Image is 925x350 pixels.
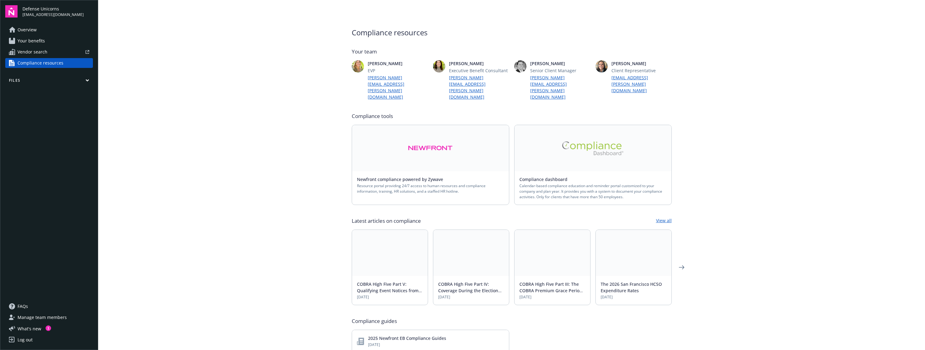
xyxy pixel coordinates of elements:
img: photo [514,60,527,73]
span: Calendar-based compliance education and reminder portal customized to your company and plan year.... [519,183,667,200]
span: [DATE] [601,294,667,300]
a: Manage team members [5,313,93,322]
img: BLOG-Card Image - Compliance - COBRA High Five Pt 5 - 09-11-25.jpg [352,230,428,276]
span: Compliance resources [18,58,63,68]
span: Compliance resources [352,27,672,38]
img: Alt [408,141,453,155]
span: Compliance guides [352,317,397,325]
a: The 2026 San Francisco HCSO Expenditure Rates [601,281,662,293]
span: Client Representative [611,67,672,74]
a: Vendor search [5,47,93,57]
img: BLOG-Card Image - Compliance - COBRA High Five Pt 4 - 09-04-25.jpg [433,230,509,276]
span: EVP [368,67,428,74]
a: View all [656,217,672,225]
span: [DATE] [357,294,423,300]
img: navigator-logo.svg [5,5,18,18]
a: 2025 Newfront EB Compliance Guides [368,335,446,341]
span: Executive Benefit Consultant [449,67,509,74]
img: BLOG-Card Image - Compliance - COBRA High Five Pt 3 - 09-03-25.jpg [515,230,590,276]
span: [PERSON_NAME] [368,60,428,67]
span: Latest articles on compliance [352,217,421,225]
img: photo [433,60,445,73]
a: FAQs [5,301,93,311]
a: Your benefits [5,36,93,46]
a: Overview [5,25,93,35]
img: photo [352,60,364,73]
span: Overview [18,25,37,35]
span: [EMAIL_ADDRESS][DOMAIN_NAME] [22,12,84,18]
span: FAQs [18,301,28,311]
a: [PERSON_NAME][EMAIL_ADDRESS][PERSON_NAME][DOMAIN_NAME] [449,74,509,100]
span: [PERSON_NAME] [530,60,591,67]
img: Alt [562,141,624,155]
a: [EMAIL_ADDRESS][PERSON_NAME][DOMAIN_NAME] [611,74,672,94]
button: Defense Unicorns[EMAIL_ADDRESS][DOMAIN_NAME] [22,5,93,18]
span: [PERSON_NAME] [611,60,672,67]
span: [DATE] [519,294,585,300]
a: Compliance dashboard [519,176,572,182]
a: Compliance resources [5,58,93,68]
a: Alt [515,125,671,171]
span: Defense Unicorns [22,6,84,12]
img: BLOG+Card Image - Compliance - 2026 SF HCSO Expenditure Rates - 08-26-25.jpg [596,230,671,276]
span: Manage team members [18,313,67,322]
a: [PERSON_NAME][EMAIL_ADDRESS][PERSON_NAME][DOMAIN_NAME] [368,74,428,100]
span: Vendor search [18,47,47,57]
span: Compliance tools [352,112,672,120]
span: [DATE] [368,342,446,348]
span: [DATE] [438,294,504,300]
a: COBRA High Five Part III: The COBRA Premium Grace Period and Shortfalls [519,281,582,300]
button: Files [5,78,93,85]
a: COBRA High Five Part V: Qualifying Event Notices from Employees and Dependents [357,281,418,300]
a: COBRA High Five Part IV: Coverage During the Election and Premium Period [438,281,498,300]
div: Log out [18,335,33,345]
span: Your benefits [18,36,45,46]
a: Alt [352,125,509,171]
span: [PERSON_NAME] [449,60,509,67]
span: What ' s new [18,325,41,332]
a: Newfront compliance powered by Zywave [357,176,448,182]
button: What's new1 [5,325,51,332]
img: photo [595,60,608,73]
span: Senior Client Manager [530,67,591,74]
div: 1 [46,325,51,331]
a: Next [677,262,687,272]
span: Your team [352,48,672,55]
span: Resource portal providing 24/7 access to human resources and compliance information, training, HR... [357,183,504,194]
a: [PERSON_NAME][EMAIL_ADDRESS][PERSON_NAME][DOMAIN_NAME] [530,74,591,100]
